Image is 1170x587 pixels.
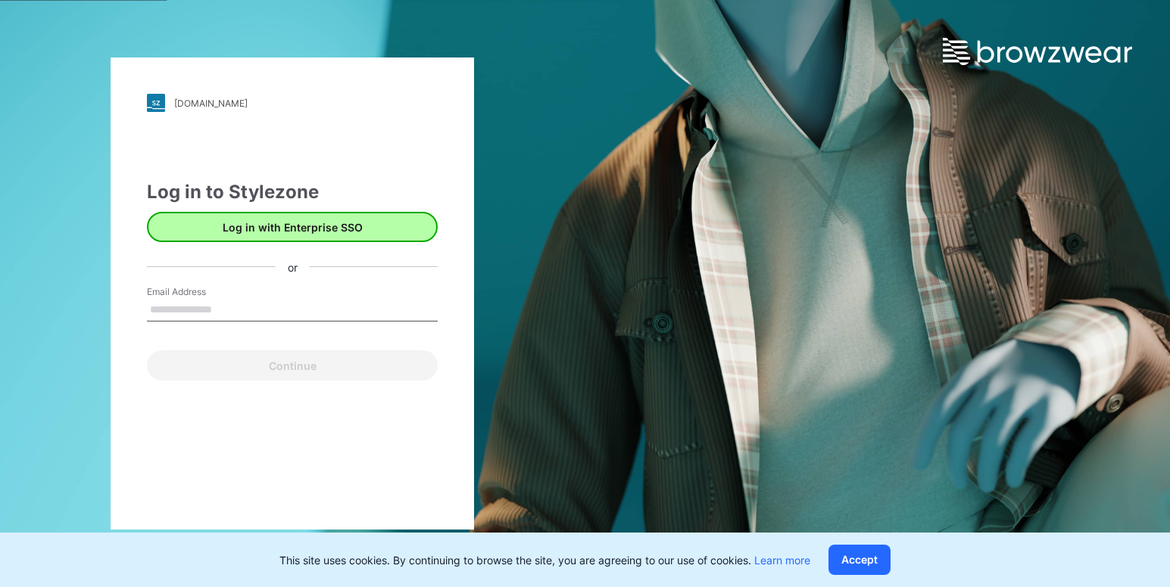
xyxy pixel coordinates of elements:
[276,259,310,275] div: or
[754,554,810,567] a: Learn more
[147,212,438,242] button: Log in with Enterprise SSO
[279,552,810,568] p: This site uses cookies. By continuing to browse the site, you are agreeing to our use of cookies.
[147,94,438,112] a: [DOMAIN_NAME]
[147,179,438,206] div: Log in to Stylezone
[943,38,1132,65] img: browzwear-logo.e42bd6dac1945053ebaf764b6aa21510.svg
[147,94,165,112] img: stylezone-logo.562084cfcfab977791bfbf7441f1a819.svg
[174,98,248,109] div: [DOMAIN_NAME]
[147,285,253,299] label: Email Address
[828,545,891,575] button: Accept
